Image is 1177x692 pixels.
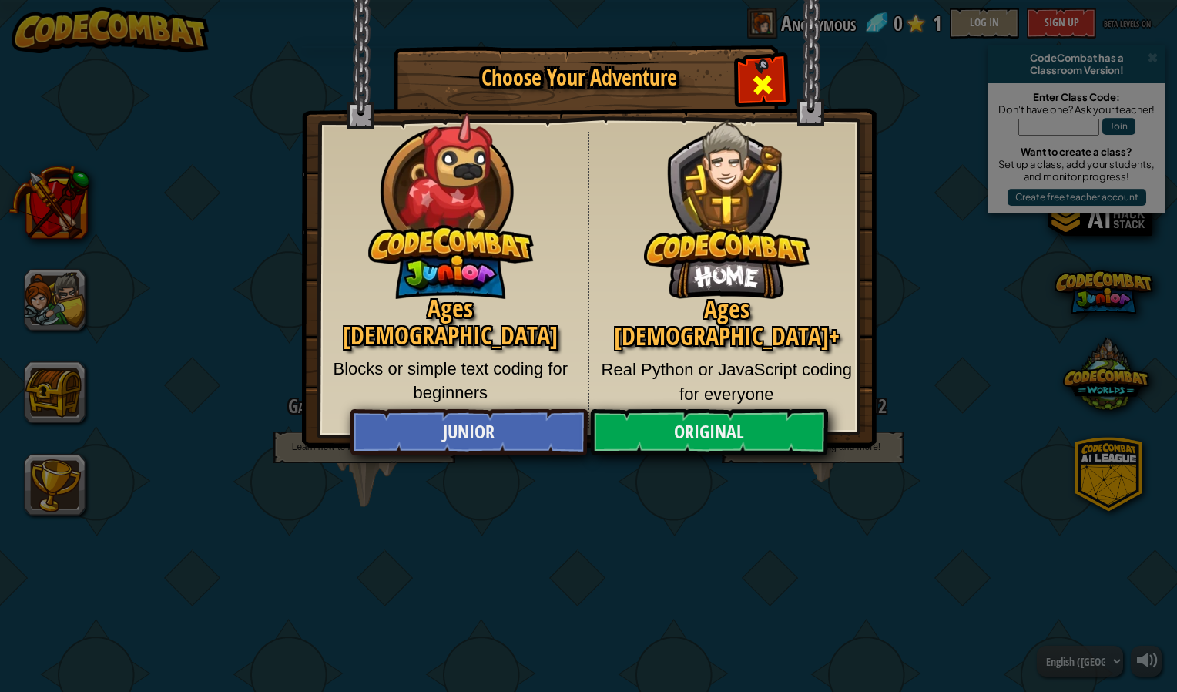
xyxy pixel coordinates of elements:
[368,102,534,299] img: CodeCombat Junior hero character
[421,66,737,90] h1: Choose Your Adventure
[350,409,587,455] a: Junior
[325,357,576,405] p: Blocks or simple text coding for beginners
[590,409,827,455] a: Original
[738,59,786,107] div: Close modal
[644,96,810,299] img: CodeCombat Original hero character
[601,358,853,406] p: Real Python or JavaScript coding for everyone
[601,296,853,350] h2: Ages [DEMOGRAPHIC_DATA]+
[325,295,576,349] h2: Ages [DEMOGRAPHIC_DATA]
